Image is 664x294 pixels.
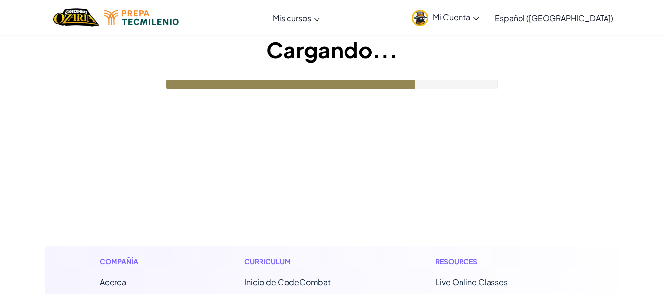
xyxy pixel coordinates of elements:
a: Mi Cuenta [407,2,484,33]
span: Mis cursos [273,13,311,23]
h1: Resources [435,256,565,267]
span: Español ([GEOGRAPHIC_DATA]) [495,13,613,23]
img: Home [53,7,99,27]
img: Tecmilenio logo [104,10,179,25]
a: Acerca [100,277,126,287]
a: Ozaria by CodeCombat logo [53,7,99,27]
span: Mi Cuenta [433,12,479,22]
a: Live Online Classes [435,277,508,287]
img: avatar [412,10,428,26]
a: Mis cursos [268,4,325,31]
a: Español ([GEOGRAPHIC_DATA]) [490,4,618,31]
h1: Curriculum [244,256,374,267]
h1: Compañía [100,256,182,267]
span: Inicio de CodeCombat [244,277,331,287]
